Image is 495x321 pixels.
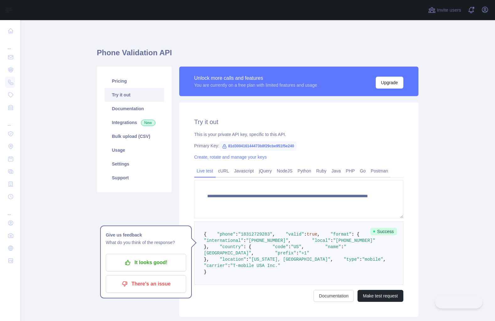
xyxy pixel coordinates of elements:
[246,257,249,262] span: :
[106,275,186,293] button: There's an issue
[194,143,403,149] div: Primary Key:
[246,238,288,243] span: "[PHONE_NUMBER]"
[232,166,256,176] a: Javascript
[288,238,291,243] span: ,
[220,244,244,249] span: "country"
[427,5,462,15] button: Invite users
[437,7,461,14] span: Invite users
[194,166,216,176] a: Live test
[244,244,251,249] span: : {
[272,244,288,249] span: "code"
[329,166,343,176] a: Java
[204,257,209,262] span: },
[5,38,15,50] div: ...
[238,232,272,237] span: "18312729283"
[368,166,390,176] a: Postman
[105,116,164,129] a: Integrations New
[228,263,230,268] span: :
[217,232,236,237] span: "phone"
[105,143,164,157] a: Usage
[296,251,299,256] span: :
[204,238,244,243] span: "international"
[359,257,362,262] span: :
[362,257,383,262] span: "mobile"
[383,257,386,262] span: ,
[106,254,186,271] button: It looks good!
[244,238,246,243] span: :
[204,232,207,237] span: {
[220,257,246,262] span: "location"
[331,232,352,237] span: "format"
[344,257,359,262] span: "type"
[286,232,304,237] span: "valid"
[307,232,317,237] span: true
[275,251,296,256] span: "prefix"
[105,129,164,143] a: Bulk upload (CSV)
[358,290,403,302] button: Make test request
[274,166,295,176] a: NodeJS
[216,166,232,176] a: cURL
[5,204,15,216] div: ...
[194,117,403,126] h2: Try it out
[314,290,354,302] a: Documentation
[376,77,403,89] button: Upgrade
[204,263,228,268] span: "carrier"
[105,157,164,171] a: Settings
[352,232,359,237] span: : {
[288,244,291,249] span: :
[272,232,275,237] span: ,
[331,257,333,262] span: ,
[325,244,341,249] span: "name"
[357,166,368,176] a: Go
[251,251,254,256] span: ,
[105,88,164,102] a: Try it out
[295,166,314,176] a: Python
[110,257,181,268] p: It looks good!
[110,279,181,289] p: There's an issue
[194,131,403,138] div: This is your private API key, specific to this API.
[141,120,155,126] span: New
[230,263,281,268] span: "T-mobile USA Inc."
[299,251,309,256] span: "+1"
[105,102,164,116] a: Documentation
[5,114,15,127] div: ...
[97,48,418,63] h1: Phone Validation API
[219,141,297,151] span: 81d300416144473b8f29cbe951f5e240
[341,244,343,249] span: :
[331,238,333,243] span: :
[333,238,375,243] span: "[PHONE_NUMBER]"
[370,228,397,235] span: Success
[312,238,331,243] span: "local"
[106,239,186,246] p: What do you think of the response?
[317,232,320,237] span: ,
[204,244,209,249] span: },
[194,155,267,160] a: Create, rotate and manage your keys
[291,244,302,249] span: "US"
[194,74,317,82] div: Unlock more calls and features
[435,295,482,308] iframe: Toggle Customer Support
[204,269,207,275] span: }
[301,244,304,249] span: ,
[194,82,317,88] div: You are currently on a free plan with limited features and usage
[304,232,307,237] span: :
[105,171,164,185] a: Support
[256,166,274,176] a: jQuery
[105,74,164,88] a: Pricing
[235,232,238,237] span: :
[106,231,186,239] h1: Give us feedback
[249,257,330,262] span: "[US_STATE], [GEOGRAPHIC_DATA]"
[343,166,358,176] a: PHP
[314,166,329,176] a: Ruby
